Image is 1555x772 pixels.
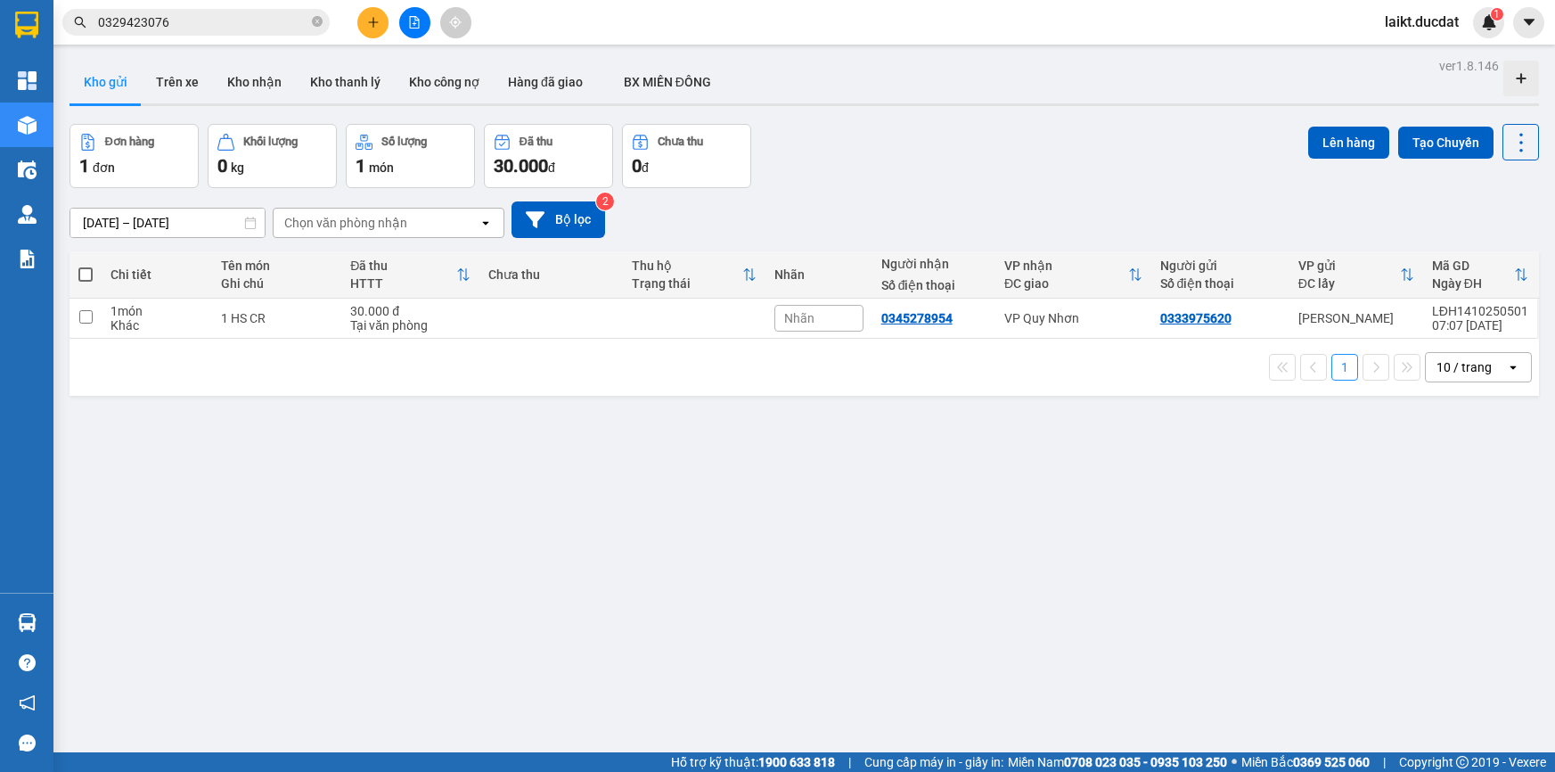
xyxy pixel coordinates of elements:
div: Khác [110,318,203,333]
button: Lên hàng [1308,127,1389,159]
div: VP nhận [1004,259,1128,273]
img: solution-icon [18,250,37,268]
div: Chọn văn phòng nhận [284,214,407,232]
button: Đã thu30.000đ [484,124,613,188]
input: Tìm tên, số ĐT hoặc mã đơn [98,12,308,32]
button: file-add [399,7,430,38]
button: Số lượng1món [346,124,475,188]
button: Kho thanh lý [296,61,395,103]
div: Tạo kho hàng mới [1503,61,1539,96]
button: Bộ lọc [512,201,605,238]
div: Mã GD [1432,259,1514,273]
div: Chưa thu [658,136,703,148]
span: 0 [632,155,642,177]
sup: 2 [596,193,614,210]
div: VP gửi [1298,259,1400,273]
div: Số điện thoại [1160,276,1281,291]
span: | [1383,752,1386,772]
span: 30.000 [494,155,548,177]
button: aim [440,7,471,38]
img: warehouse-icon [18,205,37,224]
button: plus [357,7,389,38]
span: Cung cấp máy in - giấy in: [864,752,1003,772]
div: VP Quy Nhơn [1004,311,1142,325]
span: Hỗ trợ kỹ thuật: [671,752,835,772]
span: close-circle [312,14,323,31]
div: Ghi chú [221,276,333,291]
div: 10 / trang [1436,358,1492,376]
span: đ [548,160,555,175]
th: Toggle SortBy [995,251,1151,299]
span: close-circle [312,16,323,27]
div: HTTT [350,276,456,291]
span: search [74,16,86,29]
div: Ngày ĐH [1432,276,1514,291]
img: logo-vxr [15,12,38,38]
div: Số lượng [381,136,427,148]
div: ĐC lấy [1298,276,1400,291]
div: 0333975620 [1160,311,1232,325]
span: 0 [217,155,227,177]
sup: 1 [1491,8,1503,21]
span: | [848,752,851,772]
div: Chưa thu [488,267,613,282]
svg: open [1506,360,1520,374]
div: Đã thu [520,136,552,148]
strong: 0369 525 060 [1293,755,1370,769]
th: Toggle SortBy [341,251,479,299]
strong: 0708 023 035 - 0935 103 250 [1064,755,1227,769]
strong: 1900 633 818 [758,755,835,769]
button: Tạo Chuyến [1398,127,1494,159]
img: warehouse-icon [18,160,37,179]
span: aim [449,16,462,29]
span: question-circle [19,654,36,671]
div: Người nhận [881,257,986,271]
div: Số điện thoại [881,278,986,292]
button: Kho công nợ [395,61,494,103]
span: BX MIỀN ĐÔNG [624,75,711,89]
div: Trạng thái [632,276,742,291]
span: đ [642,160,649,175]
div: Đã thu [350,259,456,273]
img: icon-new-feature [1481,14,1497,30]
span: 1 [79,155,89,177]
button: Hàng đã giao [494,61,597,103]
div: Tại văn phòng [350,318,471,333]
div: Người gửi [1160,259,1281,273]
div: [PERSON_NAME] [1298,311,1414,325]
div: Thu hộ [632,259,742,273]
input: Select a date range. [70,209,265,237]
button: Đơn hàng1đơn [70,124,199,188]
button: caret-down [1513,7,1544,38]
img: warehouse-icon [18,613,37,632]
th: Toggle SortBy [1423,251,1537,299]
div: Tên món [221,259,333,273]
th: Toggle SortBy [623,251,765,299]
div: LĐH1410250501 [1432,304,1528,318]
span: file-add [408,16,421,29]
span: món [369,160,394,175]
div: 1 HS CR [221,311,333,325]
div: Đơn hàng [105,136,154,148]
div: 30.000 đ [350,304,471,318]
span: Miền Nam [1008,752,1227,772]
button: Trên xe [142,61,213,103]
div: 1 món [110,304,203,318]
button: 1 [1331,354,1358,381]
span: message [19,735,36,751]
img: dashboard-icon [18,71,37,90]
div: Chi tiết [110,267,203,282]
div: 07:07 [DATE] [1432,318,1528,333]
span: notification [19,694,36,711]
span: plus [367,16,380,29]
span: 1 [356,155,365,177]
span: laikt.ducdat [1371,11,1473,33]
button: Chưa thu0đ [622,124,751,188]
span: caret-down [1521,14,1537,30]
div: Khối lượng [243,136,298,148]
span: Miền Bắc [1241,752,1370,772]
button: Khối lượng0kg [208,124,337,188]
button: Kho nhận [213,61,296,103]
span: kg [231,160,244,175]
span: Nhãn [784,311,814,325]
